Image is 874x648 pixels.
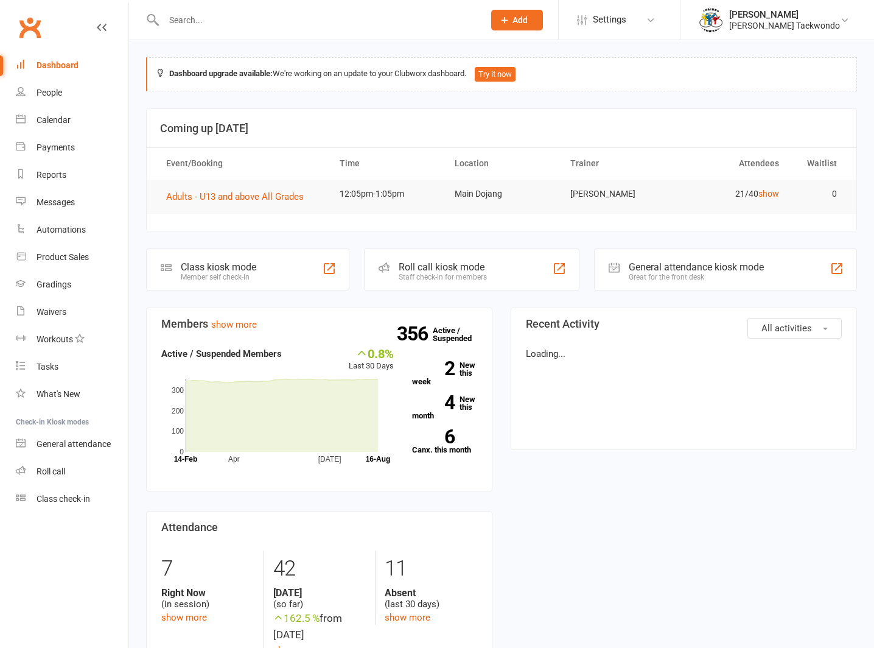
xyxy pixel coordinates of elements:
div: Tasks [37,362,58,372]
td: Main Dojang [444,180,559,208]
div: 7 [161,551,254,587]
div: Staff check-in for members [399,273,487,281]
div: Last 30 Days [349,347,394,373]
div: [PERSON_NAME] Taekwondo [729,20,840,31]
div: General attendance kiosk mode [629,261,764,273]
a: People [16,79,128,107]
div: Product Sales [37,252,89,262]
div: People [37,88,62,97]
a: Dashboard [16,52,128,79]
a: What's New [16,381,128,408]
span: Adults - U13 and above All Grades [166,191,304,202]
strong: 6 [412,428,455,446]
div: Roll call [37,467,65,476]
button: Add [491,10,543,30]
strong: Dashboard upgrade available: [169,69,273,78]
h3: Recent Activity [526,318,842,330]
td: [PERSON_NAME] [559,180,675,208]
a: Gradings [16,271,128,298]
th: Time [329,148,444,179]
div: Calendar [37,115,71,125]
div: Gradings [37,280,71,289]
div: Dashboard [37,60,79,70]
div: Class kiosk mode [181,261,256,273]
a: 2New this week [412,361,477,386]
span: All activities [761,323,812,334]
span: Settings [593,6,626,33]
strong: Active / Suspended Members [161,348,282,359]
div: Messages [37,197,75,207]
strong: Absent [385,587,477,599]
span: 162.5 % [273,612,320,624]
a: Reports [16,161,128,189]
a: 6Canx. this month [412,429,477,454]
div: Roll call kiosk mode [399,261,487,273]
button: All activities [747,318,842,339]
a: Calendar [16,107,128,134]
a: Payments [16,134,128,161]
div: 11 [385,551,477,587]
a: Waivers [16,298,128,326]
img: thumb_image1638236014.png [699,8,723,32]
a: Workouts [16,326,128,353]
h3: Members [161,318,477,330]
div: We're working on an update to your Clubworx dashboard. [146,57,857,91]
strong: [DATE] [273,587,366,599]
td: 21/40 [674,180,790,208]
a: show more [211,319,257,330]
span: Add [512,15,528,25]
a: Roll call [16,458,128,485]
div: Class check-in [37,494,90,504]
a: Automations [16,216,128,244]
div: Waivers [37,307,66,317]
strong: Right Now [161,587,254,599]
a: Messages [16,189,128,216]
div: What's New [37,389,80,399]
td: 0 [790,180,848,208]
div: 42 [273,551,366,587]
strong: 2 [412,359,455,378]
strong: 356 [397,325,433,343]
div: from [DATE] [273,610,366,643]
a: Tasks [16,353,128,381]
input: Search... [160,12,475,29]
div: [PERSON_NAME] [729,9,840,20]
a: show [758,189,779,199]
th: Trainer [559,148,675,179]
div: Reports [37,170,66,180]
div: Payments [37,143,75,152]
h3: Attendance [161,521,477,534]
a: Product Sales [16,244,128,271]
div: 0.8% [349,347,394,360]
a: Clubworx [15,12,45,43]
p: Loading... [526,347,842,361]
td: 12:05pm-1:05pm [329,180,444,208]
strong: 4 [412,393,455,412]
th: Waitlist [790,148,848,179]
div: Automations [37,225,86,234]
div: General attendance [37,439,111,449]
div: Workouts [37,334,73,344]
a: show more [161,612,207,623]
button: Try it now [475,67,516,82]
th: Location [444,148,559,179]
a: 356Active / Suspended [433,317,486,351]
div: Member self check-in [181,273,256,281]
a: General attendance kiosk mode [16,431,128,458]
a: 4New this month [412,395,477,420]
div: (so far) [273,587,366,610]
a: Class kiosk mode [16,485,128,513]
a: show more [385,612,430,623]
div: (in session) [161,587,254,610]
div: Great for the front desk [629,273,764,281]
div: (last 30 days) [385,587,477,610]
th: Attendees [674,148,790,179]
th: Event/Booking [155,148,329,179]
button: Adults - U13 and above All Grades [166,189,312,204]
h3: Coming up [DATE] [160,122,843,135]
